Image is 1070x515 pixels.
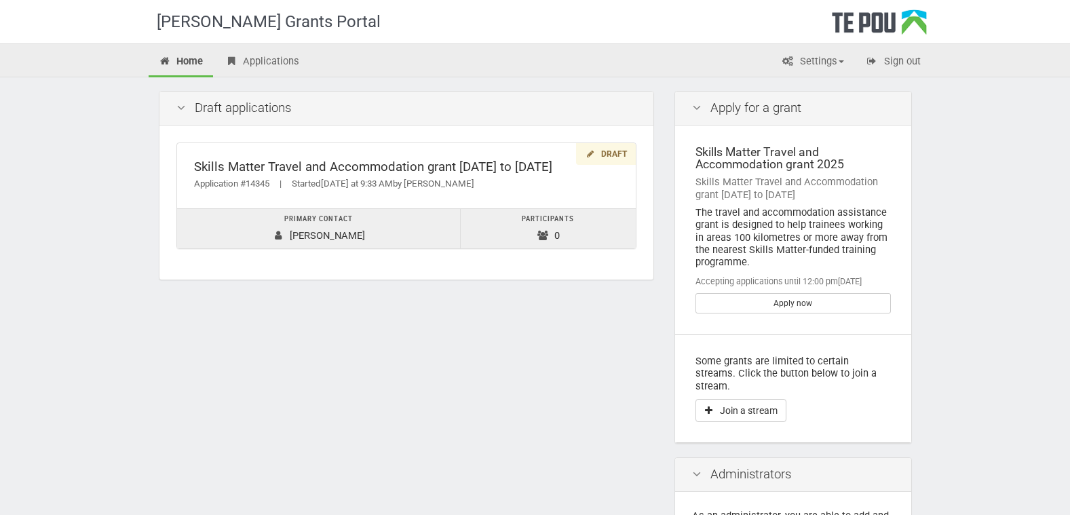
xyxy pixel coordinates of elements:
p: Some grants are limited to certain streams. Click the button below to join a stream. [695,355,891,392]
div: Apply for a grant [675,92,911,126]
div: Draft applications [159,92,653,126]
div: Application #14345 Started by [PERSON_NAME] [194,177,619,191]
a: Home [149,47,214,77]
span: | [269,178,292,189]
div: Participants [467,212,628,227]
button: Join a stream [695,399,786,422]
div: Primary contact [184,212,454,227]
a: Apply now [695,293,891,313]
div: The travel and accommodation assistance grant is designed to help trainees working in areas 100 k... [695,206,891,269]
a: Settings [771,47,854,77]
div: Skills Matter Travel and Accommodation grant 2025 [695,146,891,171]
div: Draft [576,143,635,166]
div: Accepting applications until 12:00 pm[DATE] [695,275,891,288]
a: Applications [214,47,309,77]
td: [PERSON_NAME] [177,208,461,248]
div: Te Pou Logo [832,9,927,43]
div: Skills Matter Travel and Accommodation grant [DATE] to [DATE] [194,160,619,174]
td: 0 [461,208,636,248]
div: Skills Matter Travel and Accommodation grant [DATE] to [DATE] [695,176,891,201]
span: [DATE] at 9:33 AM [321,178,393,189]
div: Administrators [675,458,911,492]
a: Sign out [856,47,931,77]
